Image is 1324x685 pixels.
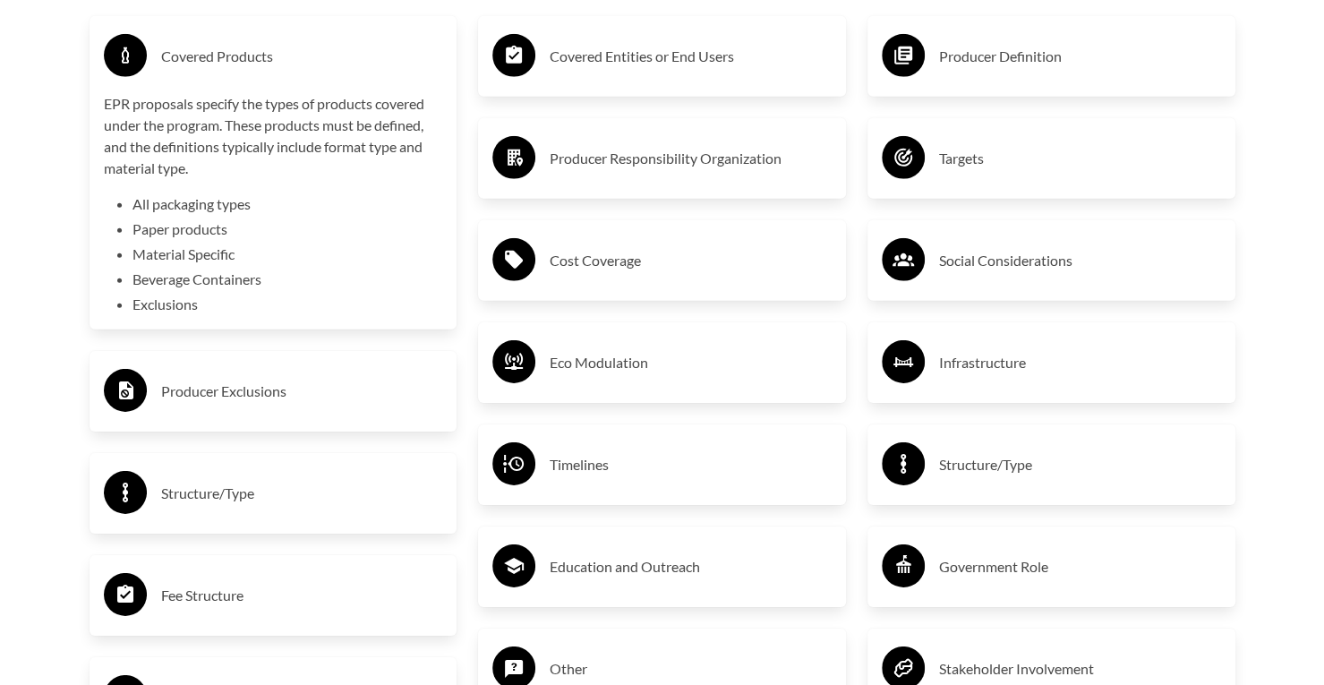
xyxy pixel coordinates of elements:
h3: Cost Coverage [550,246,832,275]
h3: Government Role [939,552,1221,581]
h3: Covered Products [161,42,443,71]
h3: Other [550,655,832,683]
li: Material Specific [132,244,443,265]
h3: Social Considerations [939,246,1221,275]
h3: Education and Outreach [550,552,832,581]
li: Paper products [132,218,443,240]
h3: Producer Exclusions [161,377,443,406]
h3: Producer Definition [939,42,1221,71]
li: Exclusions [132,294,443,315]
h3: Producer Responsibility Organization [550,144,832,173]
h3: Stakeholder Involvement [939,655,1221,683]
h3: Structure/Type [161,479,443,508]
h3: Eco Modulation [550,348,832,377]
h3: Timelines [550,450,832,479]
li: All packaging types [132,193,443,215]
h3: Infrastructure [939,348,1221,377]
h3: Targets [939,144,1221,173]
h3: Fee Structure [161,581,443,610]
li: Beverage Containers [132,269,443,290]
h3: Structure/Type [939,450,1221,479]
h3: Covered Entities or End Users [550,42,832,71]
p: EPR proposals specify the types of products covered under the program. These products must be def... [104,93,443,179]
